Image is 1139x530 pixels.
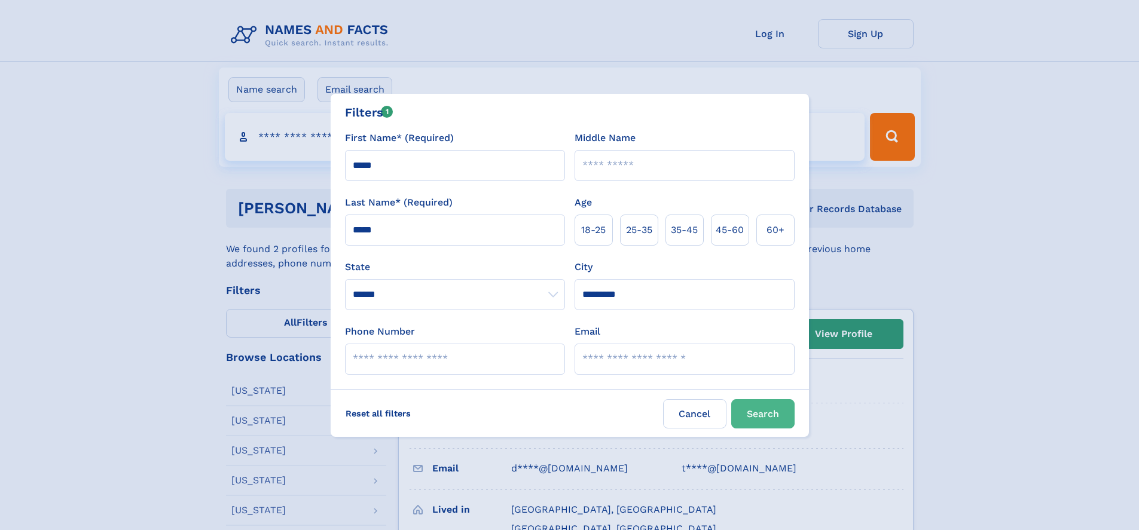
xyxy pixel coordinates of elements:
label: Phone Number [345,324,415,339]
label: Last Name* (Required) [345,195,453,210]
span: 18‑25 [581,223,606,237]
label: Cancel [663,399,726,428]
div: Filters [345,103,393,121]
span: 45‑60 [716,223,744,237]
label: Middle Name [575,131,636,145]
label: Age [575,195,592,210]
button: Search [731,399,795,428]
label: State [345,260,565,274]
label: City [575,260,593,274]
span: 25‑35 [626,223,652,237]
span: 60+ [767,223,784,237]
label: Email [575,324,600,339]
label: Reset all filters [338,399,419,428]
span: 35‑45 [671,223,698,237]
label: First Name* (Required) [345,131,454,145]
